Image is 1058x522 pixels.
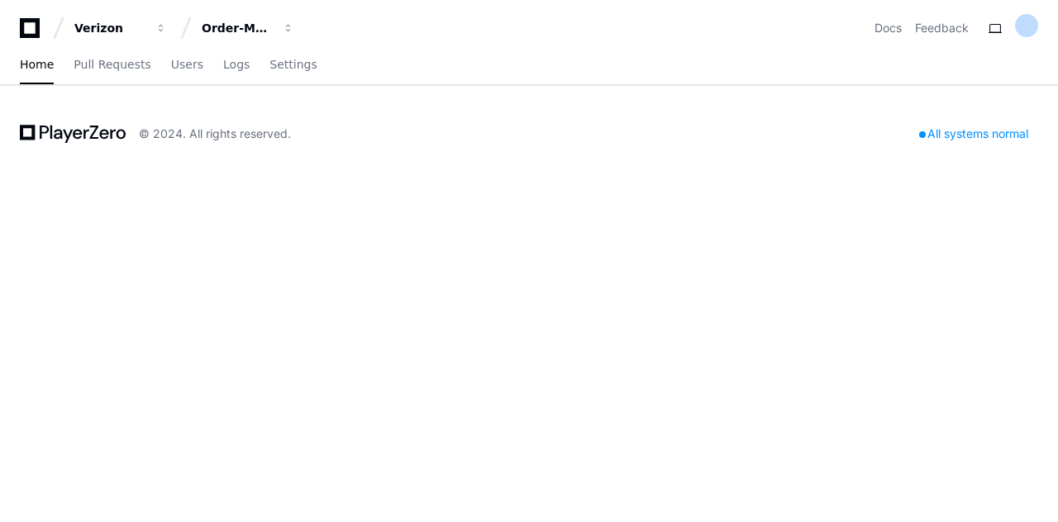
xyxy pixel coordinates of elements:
[223,46,250,84] a: Logs
[139,126,291,142] div: © 2024. All rights reserved.
[269,46,317,84] a: Settings
[875,20,902,36] a: Docs
[171,46,203,84] a: Users
[20,46,54,84] a: Home
[68,13,174,43] button: Verizon
[269,59,317,69] span: Settings
[202,20,273,36] div: Order-Management-Legacy
[909,122,1038,145] div: All systems normal
[195,13,301,43] button: Order-Management-Legacy
[74,46,150,84] a: Pull Requests
[915,20,969,36] button: Feedback
[171,59,203,69] span: Users
[223,59,250,69] span: Logs
[74,20,145,36] div: Verizon
[20,59,54,69] span: Home
[74,59,150,69] span: Pull Requests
